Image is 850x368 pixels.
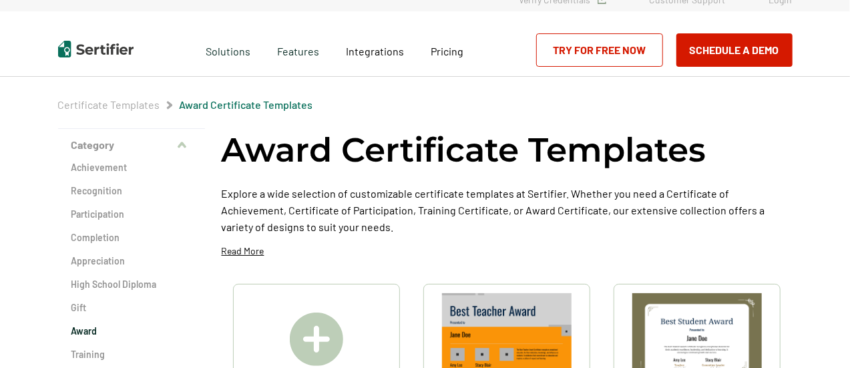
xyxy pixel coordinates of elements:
a: Achievement [71,161,192,174]
a: Pricing [431,41,463,58]
a: High School Diploma [71,278,192,291]
a: Certificate Templates [58,98,160,111]
button: Category [58,129,205,161]
a: Appreciation [71,254,192,268]
a: Try for Free Now [536,33,663,67]
a: Award [71,325,192,338]
div: Breadcrumb [58,98,313,112]
a: Recognition [71,184,192,198]
a: Integrations [346,41,404,58]
p: Read More [222,244,264,258]
span: Integrations [346,45,404,57]
span: Solutions [206,41,250,58]
h1: Award Certificate Templates [222,128,706,172]
span: Pricing [431,45,463,57]
a: Participation [71,208,192,221]
a: Gift [71,301,192,315]
span: Features [277,41,319,58]
img: Sertifier | Digital Credentialing Platform [58,41,134,57]
a: Completion [71,231,192,244]
a: Award Certificate Templates [180,98,313,111]
img: Create A Blank Certificate [290,313,343,366]
a: Training [71,348,192,361]
p: Explore a wide selection of customizable certificate templates at Sertifier. Whether you need a C... [222,185,793,235]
